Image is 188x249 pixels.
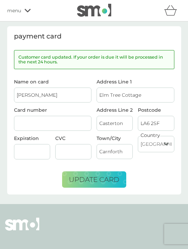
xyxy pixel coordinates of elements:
label: Card number [14,107,47,113]
span: update card [69,175,119,184]
iframe: Secure CVC input frame [58,149,89,155]
label: Expiration [14,135,39,141]
img: smol [77,4,111,17]
div: payment card [14,33,174,40]
label: Name on card [14,79,92,84]
label: Town/City [97,136,133,141]
label: Address Line 2 [97,108,133,112]
img: smol [5,218,39,241]
span: menu [7,7,21,14]
label: CVC [55,135,66,141]
button: update card [62,171,126,188]
label: Address Line 1 [97,79,174,84]
div: Customer card updated. If your order is due it will be processed in the next 24 hours. [14,50,174,69]
iframe: Secure expiration date input frame [17,149,47,155]
label: Country [141,131,160,139]
label: Postcode [138,108,174,112]
div: basket [164,4,181,17]
iframe: Secure card number input frame [17,121,89,126]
